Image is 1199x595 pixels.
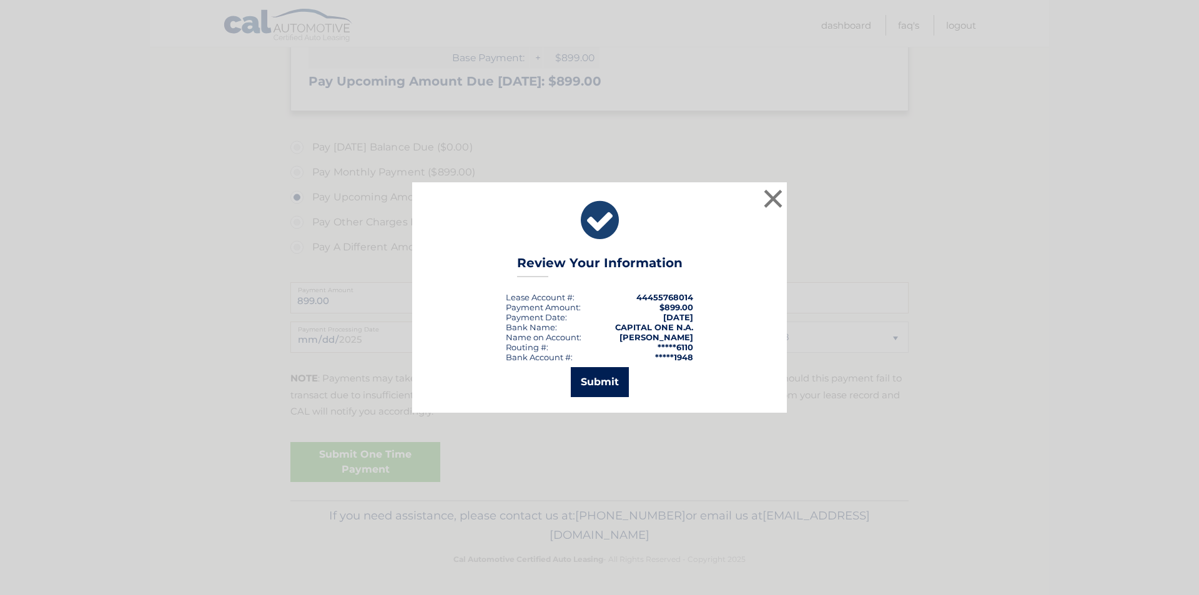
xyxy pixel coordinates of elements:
div: Name on Account: [506,332,581,342]
h3: Review Your Information [517,255,683,277]
div: Routing #: [506,342,548,352]
span: [DATE] [663,312,693,322]
div: Payment Amount: [506,302,581,312]
strong: 44455768014 [636,292,693,302]
span: $899.00 [659,302,693,312]
button: × [761,186,786,211]
div: Bank Account #: [506,352,573,362]
span: Payment Date [506,312,565,322]
strong: [PERSON_NAME] [619,332,693,342]
strong: CAPITAL ONE N.A. [615,322,693,332]
div: : [506,312,567,322]
div: Bank Name: [506,322,557,332]
div: Lease Account #: [506,292,575,302]
button: Submit [571,367,629,397]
